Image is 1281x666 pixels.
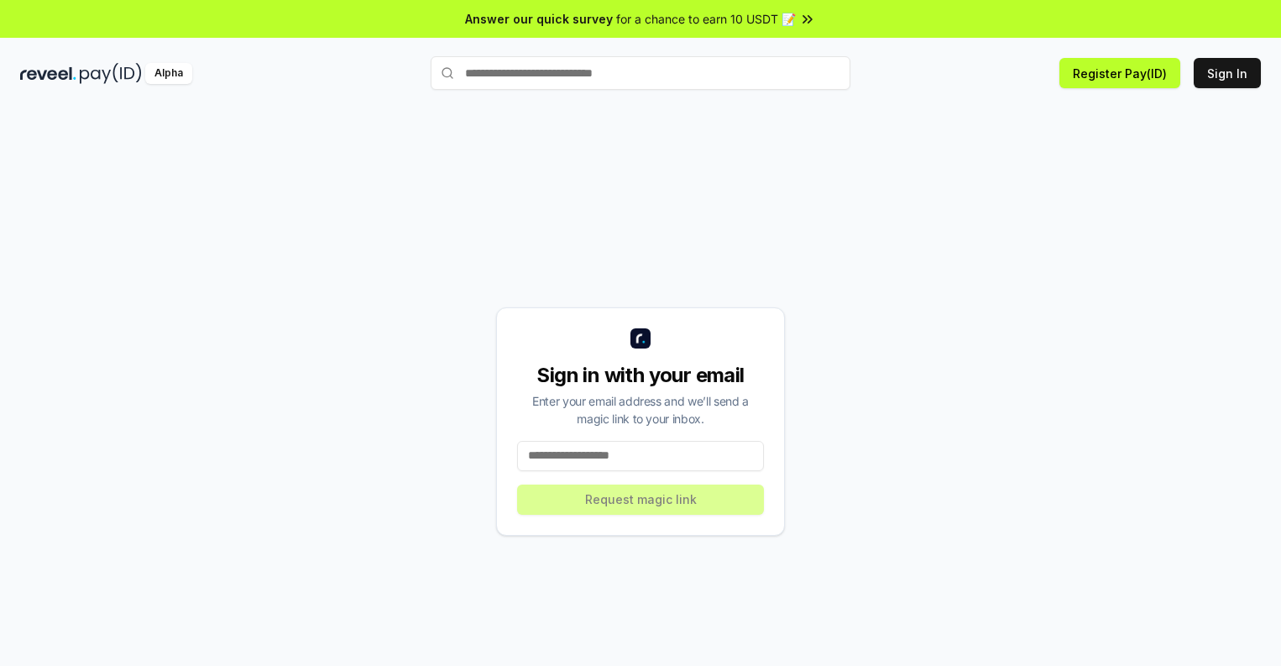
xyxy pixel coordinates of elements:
div: Alpha [145,63,192,84]
div: Enter your email address and we’ll send a magic link to your inbox. [517,392,764,427]
button: Register Pay(ID) [1059,58,1180,88]
img: pay_id [80,63,142,84]
button: Sign In [1194,58,1261,88]
span: for a chance to earn 10 USDT 📝 [616,10,796,28]
img: logo_small [630,328,651,349]
div: Sign in with your email [517,362,764,389]
img: reveel_dark [20,63,76,84]
span: Answer our quick survey [465,10,613,28]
